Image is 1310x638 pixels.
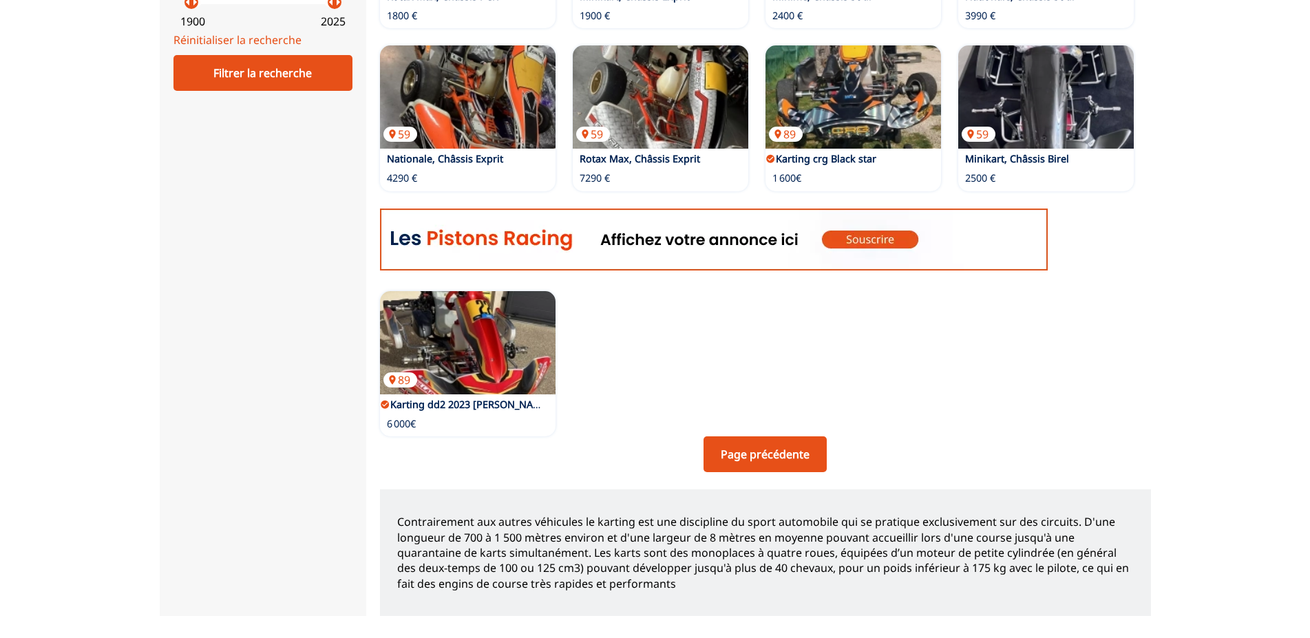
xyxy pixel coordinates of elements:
[390,398,551,411] a: Karting dd2 2023 [PERSON_NAME]
[776,152,876,165] a: Karting crg Black star
[580,9,610,23] p: 1900 €
[380,291,556,394] img: Karting dd2 2023 OTK Gillard
[958,45,1134,149] img: Minikart, Châssis Birel
[573,45,748,149] a: Rotax Max, Châssis Exprit59
[380,291,556,394] a: Karting dd2 2023 OTK Gillard89
[387,9,417,23] p: 1800 €
[962,127,995,142] p: 59
[380,45,556,149] img: Nationale, Châssis Exprit
[580,171,610,185] p: 7290 €
[173,32,302,47] a: Réinitialiser la recherche
[397,514,1134,591] p: Contrairement aux autres véhicules le karting est une discipline du sport automobile qui se prati...
[772,9,803,23] p: 2400 €
[765,45,941,149] img: Karting crg Black star
[965,152,1069,165] a: Minikart, Châssis Birel
[580,152,700,165] a: Rotax Max, Châssis Exprit
[321,14,346,29] p: 2025
[769,127,803,142] p: 89
[380,45,556,149] a: Nationale, Châssis Exprit59
[772,171,801,185] p: 1 600€
[765,45,941,149] a: Karting crg Black star89
[180,14,205,29] p: 1900
[387,171,417,185] p: 4290 €
[387,417,416,431] p: 6 000€
[173,55,352,91] div: Filtrer la recherche
[965,171,995,185] p: 2500 €
[704,436,827,472] a: Page précédente
[958,45,1134,149] a: Minikart, Châssis Birel59
[576,127,610,142] p: 59
[387,152,503,165] a: Nationale, Châssis Exprit
[965,9,995,23] p: 3990 €
[383,127,417,142] p: 59
[383,372,417,387] p: 89
[573,45,748,149] img: Rotax Max, Châssis Exprit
